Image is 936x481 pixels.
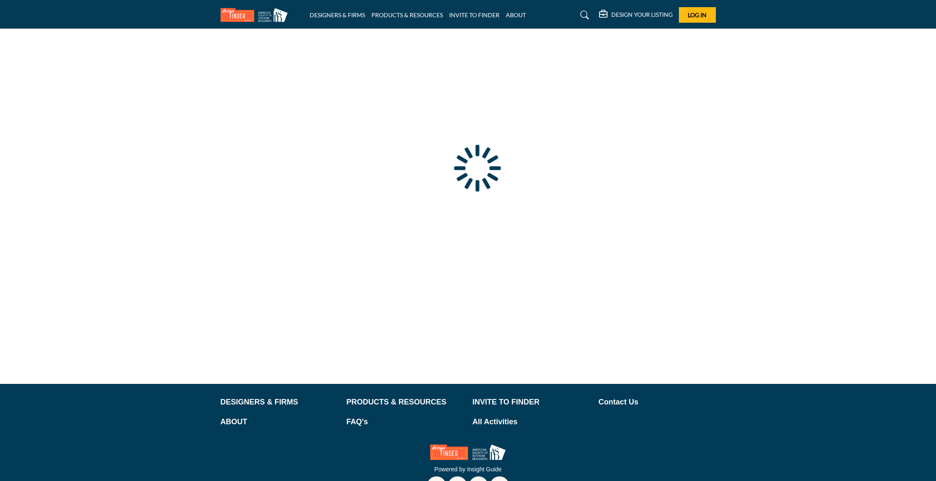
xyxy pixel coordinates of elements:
[347,416,464,428] a: FAQ's
[449,11,500,18] a: INVITE TO FINDER
[506,11,526,18] a: ABOUT
[221,416,338,428] a: ABOUT
[599,396,716,408] a: Contact Us
[347,396,464,408] a: PRODUCTS & RESOURCES
[310,11,365,18] a: DESIGNERS & FIRMS
[679,7,716,23] button: Log In
[221,8,292,22] img: Site Logo
[572,8,594,22] a: Search
[688,11,707,18] span: Log In
[611,11,673,18] h5: DESIGN YOUR LISTING
[430,444,506,460] img: No Site Logo
[599,10,673,20] div: DESIGN YOUR LISTING
[221,396,338,408] a: DESIGNERS & FIRMS
[473,416,590,428] a: All Activities
[473,396,590,408] a: INVITE TO FINDER
[434,466,502,473] a: Powered by Insight Guide
[371,11,443,18] a: PRODUCTS & RESOURCES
